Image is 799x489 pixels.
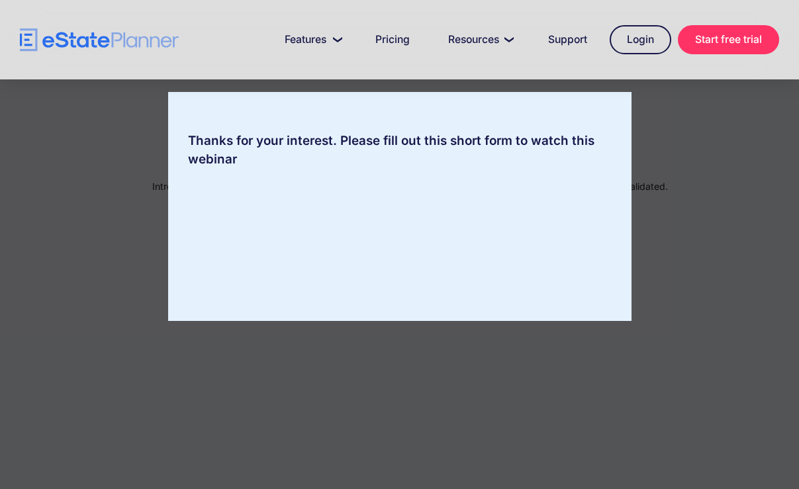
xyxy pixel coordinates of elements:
[269,26,353,53] a: Features
[532,26,603,53] a: Support
[188,182,612,281] iframe: Form 0
[168,132,632,169] div: Thanks for your interest. Please fill out this short form to watch this webinar
[678,25,779,54] a: Start free trial
[20,28,179,52] a: home
[610,25,671,54] a: Login
[359,26,426,53] a: Pricing
[432,26,526,53] a: Resources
